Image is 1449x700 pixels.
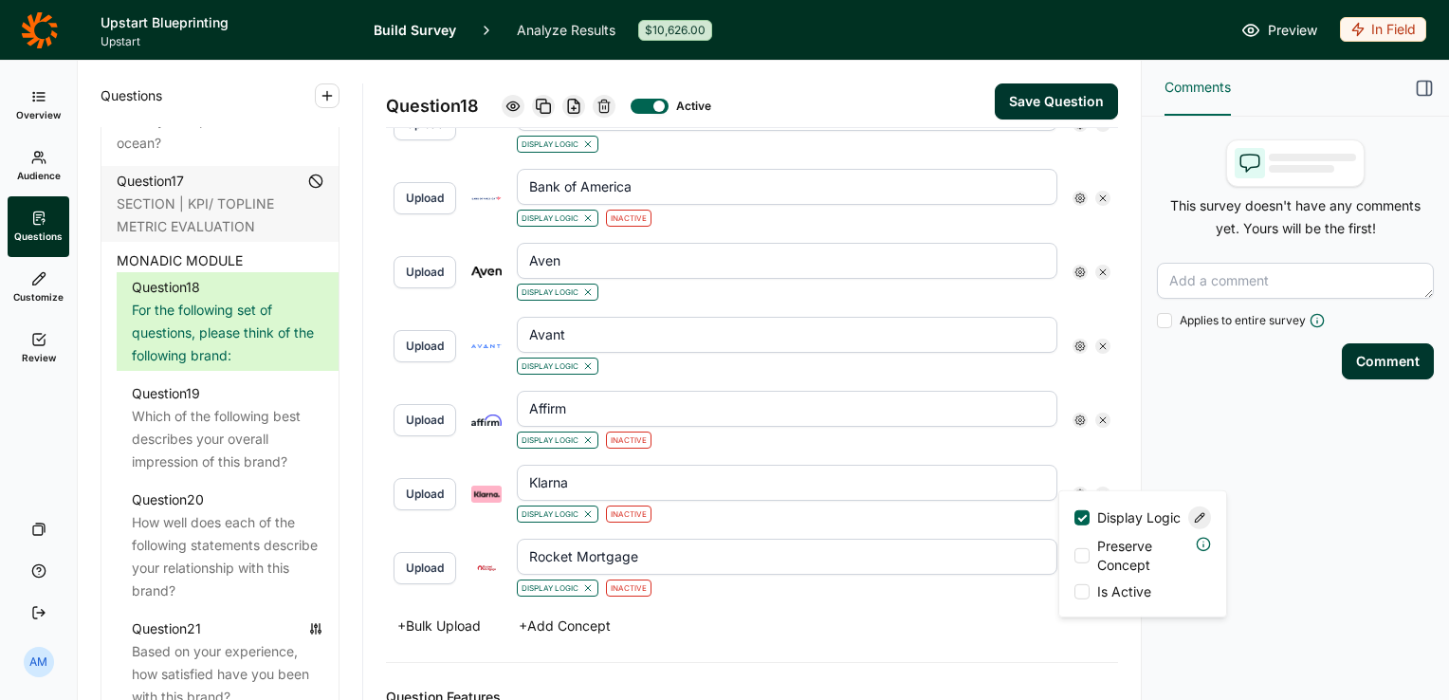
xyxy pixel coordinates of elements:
span: Inactive [611,508,647,520]
div: Delete [593,95,615,118]
div: Edit [1188,507,1211,529]
div: Question 17 [117,170,184,193]
button: Upload [394,404,456,436]
span: Display Logic [522,360,578,372]
button: Save Question [995,83,1118,120]
div: AM [24,647,54,677]
button: Upload [394,478,456,510]
a: Audience [8,136,69,196]
a: Preview [1241,19,1317,42]
button: Upload [394,552,456,584]
span: Overview [16,108,61,121]
span: Inactive [611,434,647,446]
button: Comments [1165,61,1231,116]
img: h4hcru4e0nu3apfbklne.png [471,486,502,503]
a: Question18For the following set of questions, please think of the following brand: [117,272,339,371]
div: Remove [1095,487,1110,502]
span: Questions [101,84,162,107]
div: Settings [1073,487,1088,502]
button: +Add Concept [507,613,622,639]
span: Inactive [611,582,647,594]
div: Settings [1073,413,1088,428]
div: SECTION | KPI/ TOPLINE METRIC EVALUATION [117,193,323,238]
div: Question 21 [132,617,201,640]
input: Concept Name... [517,243,1057,279]
span: Review [22,351,56,364]
div: Question 19 [132,382,200,405]
div: Settings [1073,265,1088,280]
input: Concept Name... [517,317,1057,353]
a: Overview [8,75,69,136]
div: For the following set of questions, please think of the following brand: [132,299,323,367]
div: Settings [1073,339,1088,354]
div: Remove [1095,413,1110,428]
p: This survey doesn't have any comments yet. Yours will be the first! [1157,194,1434,240]
div: Remove [1095,191,1110,206]
span: Display Logic [522,508,578,520]
button: Upload [394,256,456,288]
span: Is Active [1090,582,1151,601]
span: Display Logic [522,286,578,298]
a: Question20How well does each of the following statements describe your relationship with this brand? [117,485,339,606]
button: Upload [394,182,456,214]
button: +Bulk Upload [386,613,492,639]
span: Customize [13,290,64,304]
img: fc0kcl9cxovfqt7hs6qz.png [471,560,502,577]
div: Active [676,99,706,114]
span: Audience [17,169,61,182]
span: Questions [14,230,63,243]
span: Comments [1165,76,1231,99]
button: In Field [1340,17,1426,44]
input: Concept Name... [517,391,1057,427]
a: Customize [8,257,69,318]
input: Concept Name... [517,465,1057,501]
div: Remove [1095,339,1110,354]
div: Question 20 [132,488,204,511]
input: Concept Name... [517,539,1057,575]
span: Preserve Concept [1097,537,1181,575]
a: Review [8,318,69,378]
div: Question 18 [132,276,200,299]
div: How well does each of the following statements describe your relationship with this brand? [132,511,323,602]
span: Inactive [611,212,647,224]
span: Preview [1268,19,1317,42]
span: Display Logic [522,582,578,594]
button: Upload [394,330,456,362]
div: In Field [1340,17,1426,42]
span: Display Logic [522,434,578,446]
span: MONADIC MODULE [117,249,243,272]
h1: Upstart Blueprinting [101,11,351,34]
a: Question19Which of the following best describes your overall impression of this brand? [117,378,339,477]
input: Concept Name... [517,169,1057,205]
img: q1hdngsrbwjmtowru6zc.png [471,344,502,348]
div: $10,626.00 [638,20,712,41]
button: Comment [1342,343,1434,379]
img: jvekbfj7mtfvdxukesfq.png [471,190,502,207]
a: Question17SECTION | KPI/ TOPLINE METRIC EVALUATION [101,166,339,242]
span: Display Logic [1097,508,1181,527]
span: Upstart [101,34,351,49]
img: udrucnnvdbgegj1uyzx7.png [471,414,502,427]
span: Display Logic [522,138,578,150]
div: Remove [1095,265,1110,280]
div: Which of the following best describes your overall impression of this brand? [132,405,323,473]
span: Display Logic [522,212,578,224]
img: j5wzr4niaaryemyikvvw.png [471,267,502,278]
span: Applies to entire survey [1180,313,1306,328]
a: Questions [8,196,69,257]
span: Question 18 [386,93,479,120]
div: Settings [1073,191,1088,206]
